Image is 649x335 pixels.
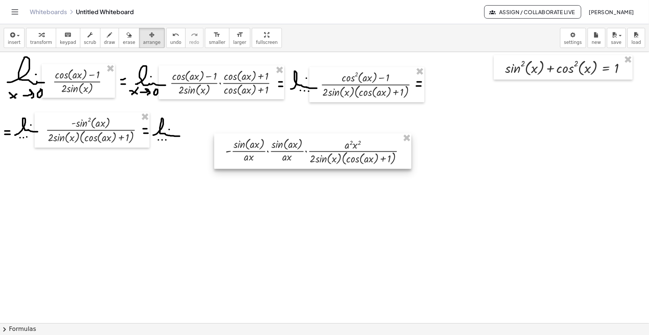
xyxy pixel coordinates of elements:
[491,9,575,15] span: Assign / Collaborate Live
[632,40,641,45] span: load
[627,28,645,48] button: load
[60,40,76,45] span: keypad
[139,28,165,48] button: arrange
[64,30,71,39] i: keyboard
[8,40,20,45] span: insert
[588,28,605,48] button: new
[229,28,250,48] button: format_sizelarger
[189,40,199,45] span: redo
[185,28,203,48] button: redoredo
[607,28,626,48] button: save
[611,40,621,45] span: save
[205,28,229,48] button: format_sizesmaller
[80,28,100,48] button: scrub
[104,40,115,45] span: draw
[84,40,96,45] span: scrub
[560,28,586,48] button: settings
[143,40,161,45] span: arrange
[213,30,221,39] i: format_size
[123,40,135,45] span: erase
[592,40,601,45] span: new
[166,28,186,48] button: undoundo
[209,40,225,45] span: smaller
[589,9,634,15] span: [PERSON_NAME]
[252,28,282,48] button: fullscreen
[30,8,67,16] a: Whiteboards
[170,40,181,45] span: undo
[484,5,581,19] button: Assign / Collaborate Live
[56,28,80,48] button: keyboardkeypad
[119,28,139,48] button: erase
[172,30,179,39] i: undo
[583,5,640,19] button: [PERSON_NAME]
[30,40,52,45] span: transform
[9,6,21,18] button: Toggle navigation
[236,30,243,39] i: format_size
[564,40,582,45] span: settings
[233,40,246,45] span: larger
[191,30,198,39] i: redo
[100,28,119,48] button: draw
[4,28,25,48] button: insert
[256,40,277,45] span: fullscreen
[26,28,56,48] button: transform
